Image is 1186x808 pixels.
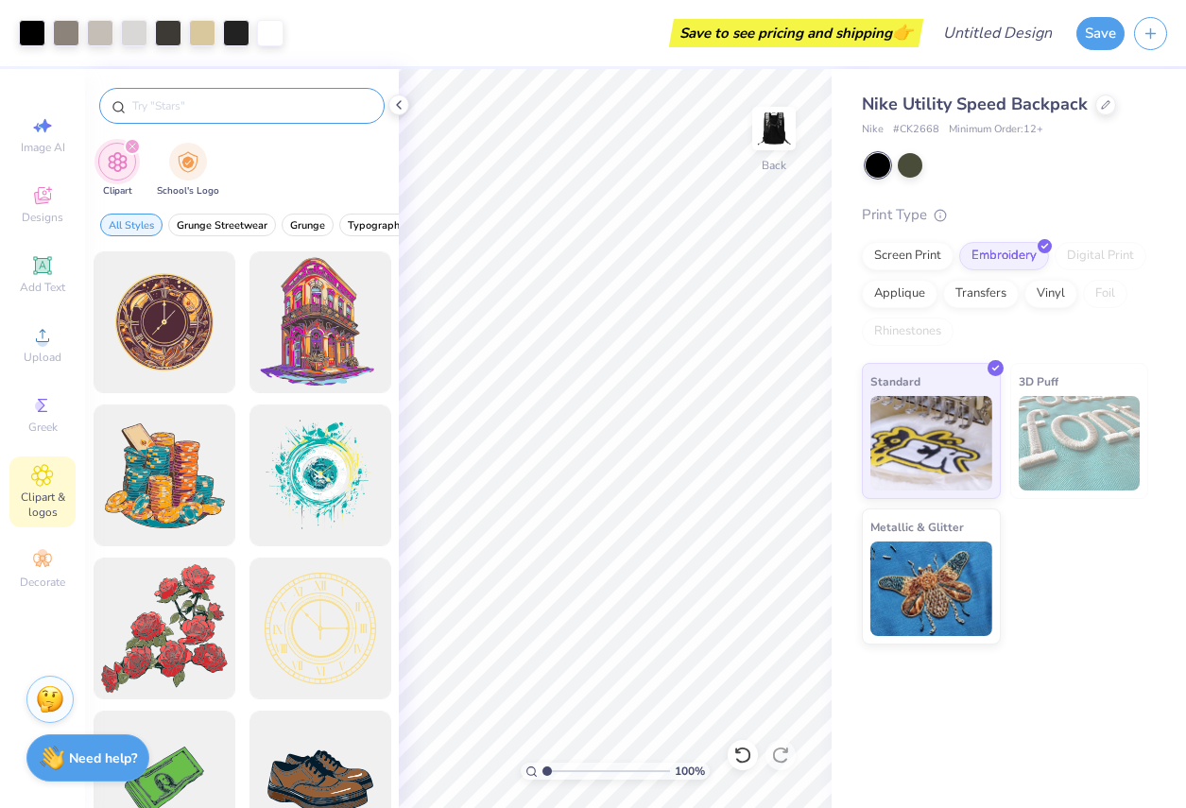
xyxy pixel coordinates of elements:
img: Standard [870,396,992,490]
button: filter button [282,214,334,236]
span: Greek [28,420,58,435]
div: Rhinestones [862,318,954,346]
img: Metallic & Glitter [870,542,992,636]
span: Image AI [21,140,65,155]
span: Metallic & Glitter [870,517,964,537]
div: Foil [1083,280,1127,308]
button: Save [1076,17,1125,50]
span: Grunge Streetwear [177,218,267,232]
div: Applique [862,280,937,308]
span: Decorate [20,575,65,590]
span: 3D Puff [1019,371,1058,391]
span: 👉 [892,21,913,43]
span: All Styles [109,218,154,232]
span: Designs [22,210,63,225]
div: Save to see pricing and shipping [674,19,919,47]
button: filter button [339,214,414,236]
input: Untitled Design [928,14,1067,52]
span: Standard [870,371,920,391]
div: Screen Print [862,242,954,270]
button: filter button [98,143,136,198]
strong: Need help? [69,749,137,767]
div: Vinyl [1024,280,1077,308]
div: filter for Clipart [98,143,136,198]
span: Upload [24,350,61,365]
img: 3D Puff [1019,396,1141,490]
span: Add Text [20,280,65,295]
span: School's Logo [157,184,219,198]
div: Print Type [862,204,1148,226]
div: filter for School's Logo [157,143,219,198]
button: filter button [168,214,276,236]
input: Try "Stars" [130,96,372,115]
span: Clipart [103,184,132,198]
img: Back [755,110,793,147]
span: Typography [348,218,405,232]
button: filter button [100,214,163,236]
span: 100 % [675,763,705,780]
span: Nike Utility Speed Backpack [862,93,1088,115]
div: Back [762,157,786,174]
span: Clipart & logos [9,490,76,520]
img: School's Logo Image [178,151,198,173]
span: Grunge [290,218,325,232]
div: Embroidery [959,242,1049,270]
span: Minimum Order: 12 + [949,122,1043,138]
div: Digital Print [1055,242,1146,270]
img: Clipart Image [107,151,129,173]
span: # CK2668 [893,122,939,138]
div: Transfers [943,280,1019,308]
span: Nike [862,122,884,138]
button: filter button [157,143,219,198]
